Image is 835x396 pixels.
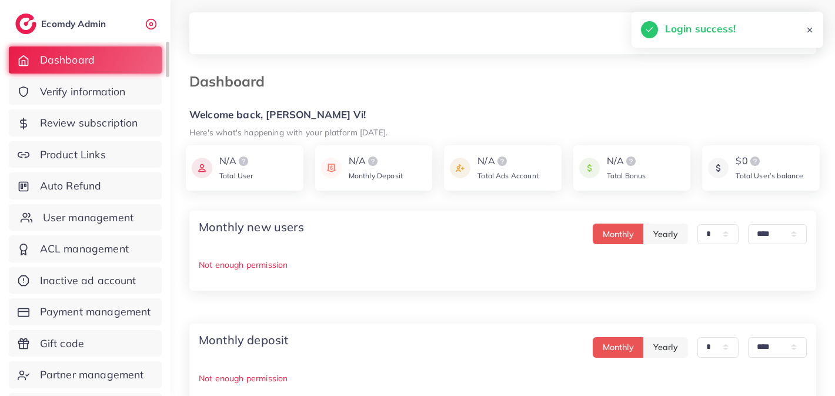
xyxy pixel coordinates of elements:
a: Product Links [9,141,162,168]
button: Monthly [593,224,644,244]
span: ACL management [40,241,129,257]
span: Payment management [40,304,151,320]
span: User management [43,210,133,225]
div: N/A [477,154,539,168]
img: logo [495,154,509,168]
span: Partner management [40,367,144,382]
p: Not enough permission [199,258,807,272]
small: Here's what's happening with your platform [DATE]. [189,127,388,137]
div: N/A [607,154,646,168]
a: Payment management [9,298,162,325]
span: Product Links [40,147,106,162]
img: logo [624,154,638,168]
span: Gift code [40,336,84,351]
div: N/A [349,154,403,168]
img: logo [366,154,380,168]
img: icon payment [708,154,729,182]
a: ACL management [9,235,162,262]
h5: Welcome back, [PERSON_NAME] Vi! [189,109,816,121]
span: Total User’s balance [736,171,803,180]
a: logoEcomdy Admin [15,14,109,34]
img: icon payment [579,154,600,182]
h4: Monthly new users [199,220,304,234]
img: icon payment [192,154,212,182]
a: Inactive ad account [9,267,162,294]
a: Auto Refund [9,172,162,199]
div: $0 [736,154,803,168]
h4: Monthly deposit [199,333,288,347]
h3: Dashboard [189,73,274,90]
button: Yearly [643,224,688,244]
a: Dashboard [9,46,162,74]
span: Verify information [40,84,126,99]
span: Auto Refund [40,178,102,194]
img: logo [15,14,36,34]
a: Verify information [9,78,162,105]
span: Total Bonus [607,171,646,180]
span: Monthly Deposit [349,171,403,180]
a: Gift code [9,330,162,357]
span: Inactive ad account [40,273,136,288]
button: Monthly [593,337,644,358]
a: Review subscription [9,109,162,137]
span: Total User [219,171,253,180]
a: User management [9,204,162,231]
div: N/A [219,154,253,168]
button: Yearly [643,337,688,358]
h2: Ecomdy Admin [41,18,109,29]
a: Partner management [9,361,162,388]
span: Dashboard [40,52,95,68]
img: logo [236,154,250,168]
img: icon payment [450,154,470,182]
span: Total Ads Account [477,171,539,180]
img: logo [748,154,762,168]
p: Not enough permission [199,371,807,385]
img: icon payment [321,154,342,182]
h5: Login success! [665,21,736,36]
span: Review subscription [40,115,138,131]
